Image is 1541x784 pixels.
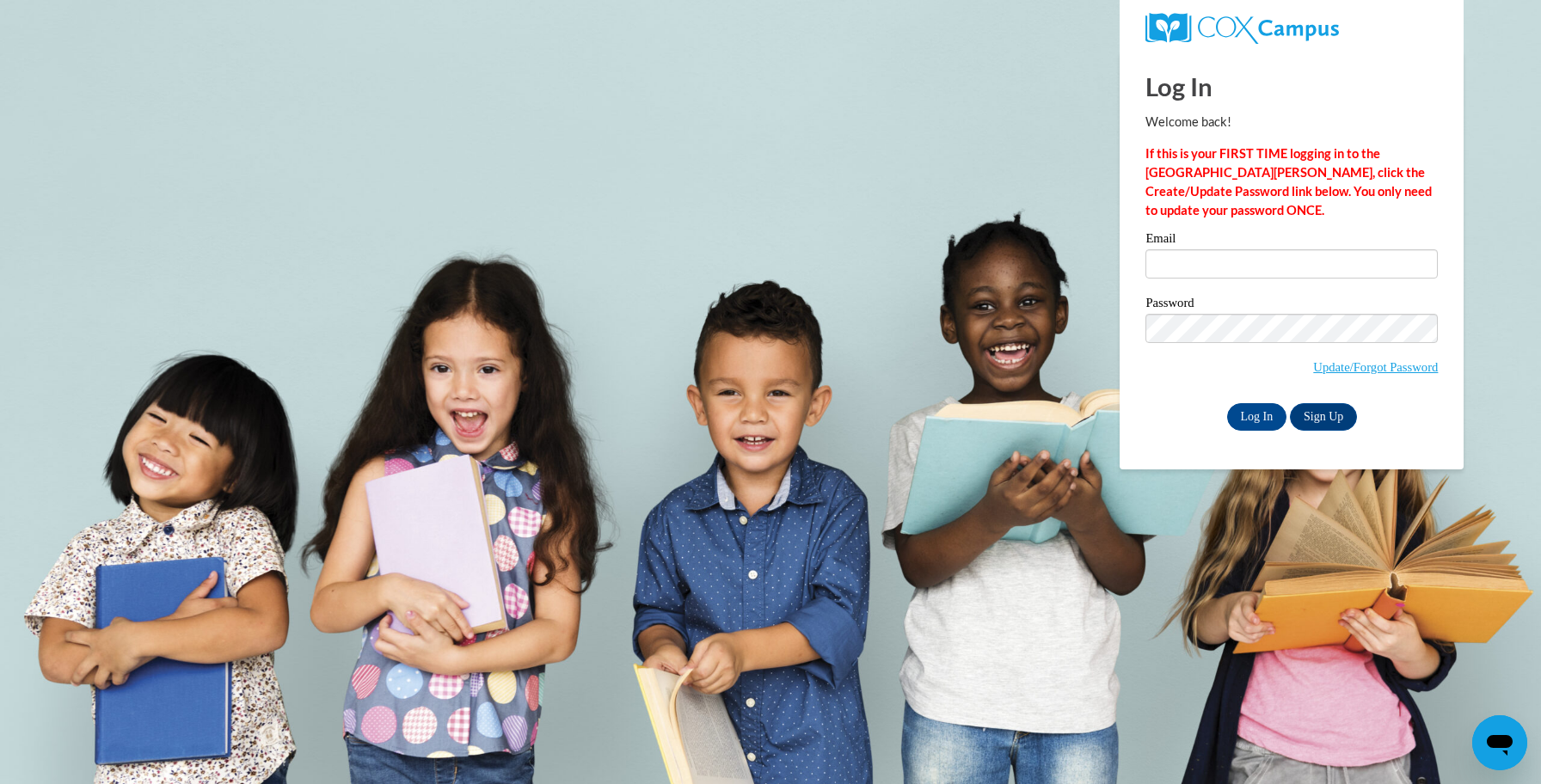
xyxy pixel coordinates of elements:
a: Update/Forgot Password [1313,360,1438,374]
strong: If this is your FIRST TIME logging in to the [GEOGRAPHIC_DATA][PERSON_NAME], click the Create/Upd... [1145,146,1432,217]
a: Sign Up [1290,403,1357,431]
h1: Log In [1145,69,1438,104]
img: COX Campus [1145,13,1338,44]
label: Email [1145,232,1438,249]
a: COX Campus [1145,13,1438,44]
p: Welcome back! [1145,113,1438,132]
label: Password [1145,297,1438,314]
input: Log In [1227,403,1287,431]
iframe: Button to launch messaging window [1472,715,1527,770]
